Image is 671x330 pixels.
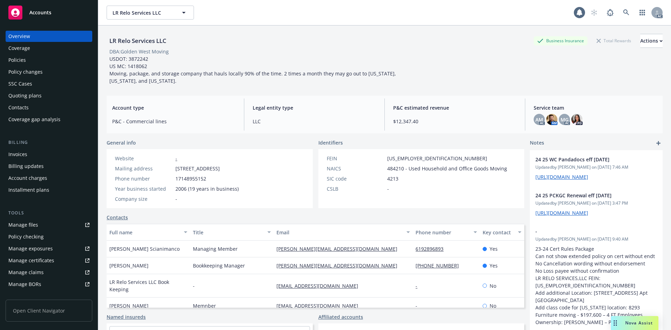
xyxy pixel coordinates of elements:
div: Actions [640,34,663,47]
span: No [490,302,496,309]
span: AM [535,116,543,123]
a: Contacts [107,214,128,221]
a: Billing updates [6,161,92,172]
p: 23-24 Cert Rules Package [535,245,657,252]
button: Key contact [480,224,524,241]
span: Accounts [29,10,51,15]
div: Drag to move [611,316,620,330]
a: Contacts [6,102,92,113]
span: Service team [534,104,657,111]
span: P&C estimated revenue [393,104,517,111]
a: Invoices [6,149,92,160]
span: - [175,195,177,203]
span: Updated by [PERSON_NAME] on [DATE] 7:46 AM [535,164,657,170]
a: Manage claims [6,267,92,278]
span: - [387,185,389,192]
a: [URL][DOMAIN_NAME] [535,210,588,216]
span: 24 25 WC Pandadocs eff [DATE] [535,156,639,163]
div: Business Insurance [534,36,587,45]
img: photo [546,114,557,125]
span: Open Client Navigator [6,300,92,322]
button: Phone number [413,224,479,241]
div: Full name [109,229,180,236]
div: Summary of insurance [8,291,62,302]
span: Bookkeeping Manager [193,262,245,269]
span: No [490,282,496,289]
a: Manage BORs [6,279,92,290]
button: Nova Assist [611,316,658,330]
span: Yes [490,245,498,252]
div: Contacts [8,102,29,113]
div: Policies [8,54,26,66]
span: LR Relo Services LLC [113,9,173,16]
div: Quoting plans [8,90,42,101]
span: General info [107,139,136,146]
span: [PERSON_NAME] [109,262,149,269]
span: MG [561,116,569,123]
div: Tools [6,210,92,217]
span: Manage exposures [6,243,92,254]
span: LR Relo Services LLC Book Keeping [109,278,187,293]
a: Start snowing [587,6,601,20]
a: Overview [6,31,92,42]
a: - [175,155,177,162]
a: Policy checking [6,231,92,242]
a: Summary of insurance [6,291,92,302]
div: Installment plans [8,184,49,196]
div: Policy changes [8,66,43,78]
div: Account charges [8,173,47,184]
a: - [416,302,423,309]
span: - [535,228,639,235]
a: [EMAIL_ADDRESS][DOMAIN_NAME] [276,302,364,309]
div: Website [115,155,173,162]
div: Phone number [115,175,173,182]
span: - [193,282,195,289]
div: LR Relo Services LLC [107,36,169,45]
span: Nova Assist [625,320,653,326]
div: Coverage gap analysis [8,114,60,125]
span: 484210 - Used Household and Office Goods Moving [387,165,507,172]
span: [US_EMPLOYER_IDENTIFICATION_NUMBER] [387,155,487,162]
div: SSC Cases [8,78,32,89]
span: 4213 [387,175,398,182]
a: [PHONE_NUMBER] [416,262,464,269]
span: 2006 (19 years in business) [175,185,239,192]
span: Memnber [193,302,216,309]
span: Account type [112,104,236,111]
img: photo [571,114,583,125]
div: Manage BORs [8,279,41,290]
div: CSLB [327,185,384,192]
span: Legal entity type [253,104,376,111]
button: Full name [107,224,190,241]
div: Coverage [8,43,30,54]
div: Manage claims [8,267,44,278]
a: Manage certificates [6,255,92,266]
div: NAICS [327,165,384,172]
div: Key contact [483,229,514,236]
span: [STREET_ADDRESS] [175,165,220,172]
div: 24 25 WC Pandadocs eff [DATE]Updatedby [PERSON_NAME] on [DATE] 7:46 AM[URL][DOMAIN_NAME] [530,150,663,186]
div: Billing [6,139,92,146]
span: Yes [490,262,498,269]
li: Can not show extended policy on cert without endt [535,252,657,260]
div: FEIN [327,155,384,162]
span: Updated by [PERSON_NAME] on [DATE] 3:47 PM [535,200,657,206]
p: LR RELO SERVICES,LLC FEIN:[US_EMPLOYER_IDENTIFICATION_NUMBER] Add additional Location: [STREET_AD... [535,274,657,326]
div: Company size [115,195,173,203]
a: Report a Bug [603,6,617,20]
a: Search [619,6,633,20]
span: P&C - Commercial lines [112,118,236,125]
button: Title [190,224,274,241]
div: Billing updates [8,161,44,172]
a: Coverage [6,43,92,54]
span: 17148955152 [175,175,206,182]
a: [PERSON_NAME][EMAIL_ADDRESS][DOMAIN_NAME] [276,245,403,252]
a: [EMAIL_ADDRESS][DOMAIN_NAME] [276,283,364,289]
span: Managing Member [193,245,238,252]
span: Identifiers [318,139,343,146]
button: LR Relo Services LLC [107,6,194,20]
a: Quoting plans [6,90,92,101]
div: 24 25 PCKGC Renewal eff [DATE]Updatedby [PERSON_NAME] on [DATE] 3:47 PM[URL][DOMAIN_NAME] [530,186,663,222]
a: Manage files [6,219,92,230]
span: $12,347.40 [393,118,517,125]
